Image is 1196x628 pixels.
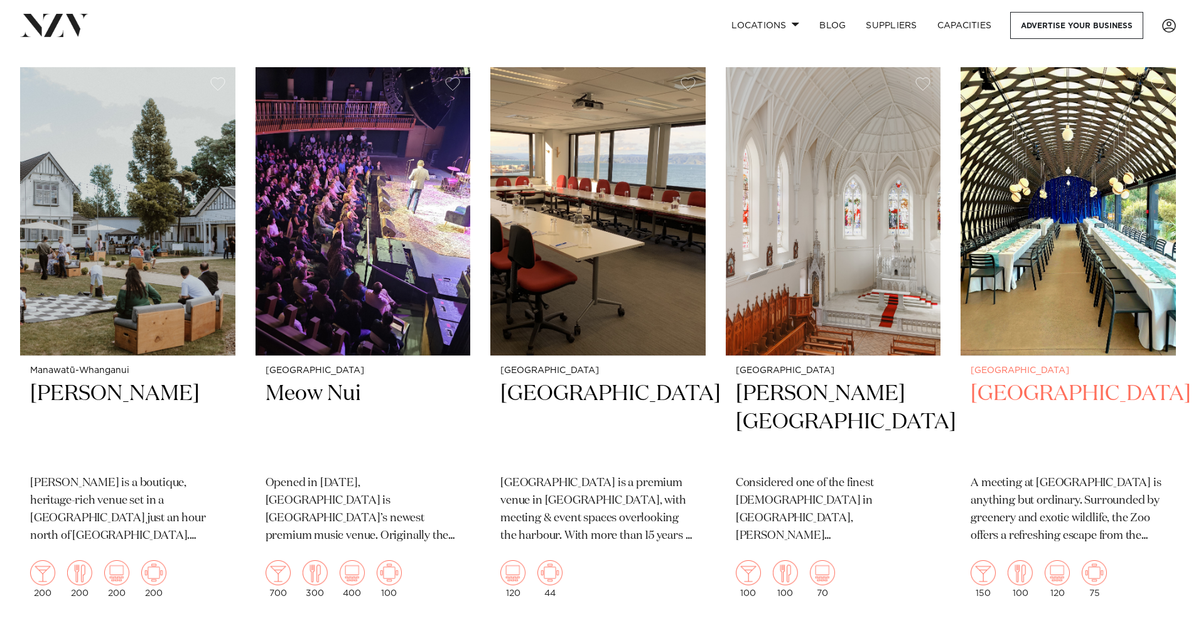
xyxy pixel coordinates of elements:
[500,560,525,585] img: theatre.png
[1010,12,1143,39] a: Advertise your business
[490,67,706,608] a: [GEOGRAPHIC_DATA] [GEOGRAPHIC_DATA] [GEOGRAPHIC_DATA] is a premium venue in [GEOGRAPHIC_DATA], wi...
[30,560,55,598] div: 200
[500,366,696,376] small: [GEOGRAPHIC_DATA]
[141,560,166,585] img: meeting.png
[721,12,809,39] a: Locations
[266,560,291,598] div: 700
[20,67,235,608] a: Manawatū-Whanganui [PERSON_NAME] [PERSON_NAME] is a boutique, heritage-rich venue set in a [GEOGR...
[810,560,835,598] div: 70
[1045,560,1070,585] img: theatre.png
[104,560,129,585] img: theatre.png
[30,380,225,465] h2: [PERSON_NAME]
[1082,560,1107,585] img: meeting.png
[971,366,1166,376] small: [GEOGRAPHIC_DATA]
[736,380,931,465] h2: [PERSON_NAME][GEOGRAPHIC_DATA]
[810,560,835,585] img: theatre.png
[303,560,328,585] img: dining.png
[500,475,696,545] p: [GEOGRAPHIC_DATA] is a premium venue in [GEOGRAPHIC_DATA], with meeting & event spaces overlookin...
[141,560,166,598] div: 200
[537,560,563,585] img: meeting.png
[773,560,798,585] img: dining.png
[303,560,328,598] div: 300
[961,67,1176,608] a: [GEOGRAPHIC_DATA] [GEOGRAPHIC_DATA] A meeting at [GEOGRAPHIC_DATA] is anything but ordinary. Surr...
[340,560,365,585] img: theatre.png
[736,366,931,376] small: [GEOGRAPHIC_DATA]
[500,560,525,598] div: 120
[67,560,92,585] img: dining.png
[971,475,1166,545] p: A meeting at [GEOGRAPHIC_DATA] is anything but ordinary. Surrounded by greenery and exotic wildli...
[20,14,89,36] img: nzv-logo.png
[736,560,761,598] div: 100
[1045,560,1070,598] div: 120
[1082,560,1107,598] div: 75
[256,67,471,608] a: [GEOGRAPHIC_DATA] Meow Nui Opened in [DATE], [GEOGRAPHIC_DATA] is [GEOGRAPHIC_DATA]’s newest prem...
[340,560,365,598] div: 400
[971,560,996,585] img: cocktail.png
[971,560,996,598] div: 150
[726,67,941,608] a: [GEOGRAPHIC_DATA] [PERSON_NAME][GEOGRAPHIC_DATA] Considered one of the finest [DEMOGRAPHIC_DATA] ...
[377,560,402,598] div: 100
[537,560,563,598] div: 44
[736,560,761,585] img: cocktail.png
[30,475,225,545] p: [PERSON_NAME] is a boutique, heritage-rich venue set in a [GEOGRAPHIC_DATA] just an hour north of...
[500,380,696,465] h2: [GEOGRAPHIC_DATA]
[1008,560,1033,598] div: 100
[856,12,927,39] a: SUPPLIERS
[773,560,798,598] div: 100
[1008,560,1033,585] img: dining.png
[927,12,1002,39] a: Capacities
[30,366,225,376] small: Manawatū-Whanganui
[104,560,129,598] div: 200
[736,475,931,545] p: Considered one of the finest [DEMOGRAPHIC_DATA] in [GEOGRAPHIC_DATA], [PERSON_NAME][GEOGRAPHIC_DA...
[809,12,856,39] a: BLOG
[377,560,402,585] img: meeting.png
[67,560,92,598] div: 200
[266,560,291,585] img: cocktail.png
[266,366,461,376] small: [GEOGRAPHIC_DATA]
[971,380,1166,465] h2: [GEOGRAPHIC_DATA]
[266,380,461,465] h2: Meow Nui
[30,560,55,585] img: cocktail.png
[266,475,461,545] p: Opened in [DATE], [GEOGRAPHIC_DATA] is [GEOGRAPHIC_DATA]’s newest premium music venue. Originally...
